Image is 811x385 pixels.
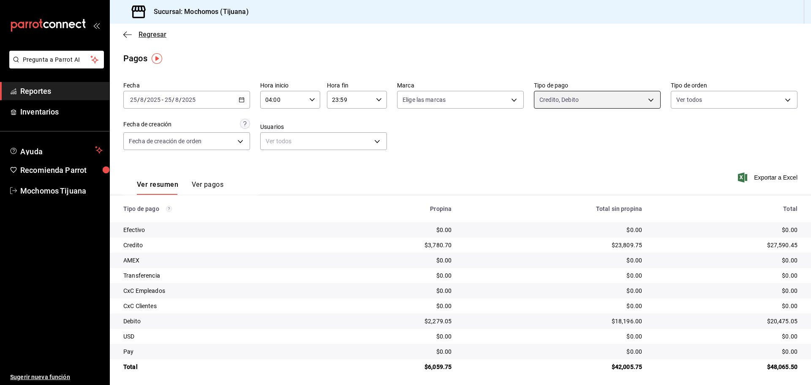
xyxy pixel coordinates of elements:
[175,96,179,103] input: --
[656,226,797,234] div: $0.00
[465,205,642,212] div: Total sin propina
[465,332,642,341] div: $0.00
[123,52,147,65] div: Pagos
[147,7,249,17] h3: Sucursal: Mochomos (Tijuana)
[123,317,322,325] div: Debito
[164,96,172,103] input: --
[336,256,452,265] div: $0.00
[123,226,322,234] div: Efectivo
[123,271,322,280] div: Transferencia
[336,287,452,295] div: $0.00
[465,226,642,234] div: $0.00
[123,347,322,356] div: Pay
[656,205,797,212] div: Total
[656,317,797,325] div: $20,475.05
[397,82,524,88] label: Marca
[172,96,174,103] span: /
[123,30,166,38] button: Regresar
[137,180,178,195] button: Ver resumen
[260,132,387,150] div: Ver todos
[656,347,797,356] div: $0.00
[336,271,452,280] div: $0.00
[465,256,642,265] div: $0.00
[20,106,103,117] span: Inventarios
[123,241,322,249] div: Credito
[465,363,642,371] div: $42,005.75
[336,347,452,356] div: $0.00
[465,347,642,356] div: $0.00
[93,22,100,29] button: open_drawer_menu
[656,302,797,310] div: $0.00
[20,85,103,97] span: Reportes
[123,332,322,341] div: USD
[123,256,322,265] div: AMEX
[123,205,322,212] div: Tipo de pago
[9,51,104,68] button: Pregunta a Parrot AI
[152,53,162,64] img: Tooltip marker
[336,205,452,212] div: Propina
[465,317,642,325] div: $18,196.00
[6,61,104,70] a: Pregunta a Parrot AI
[671,82,797,88] label: Tipo de orden
[20,185,103,197] span: Mochomos Tijuana
[656,241,797,249] div: $27,590.45
[656,256,797,265] div: $0.00
[656,271,797,280] div: $0.00
[465,271,642,280] div: $0.00
[179,96,182,103] span: /
[192,180,223,195] button: Ver pagos
[656,332,797,341] div: $0.00
[403,96,446,104] span: Elige las marcas
[656,287,797,295] div: $0.00
[465,241,642,249] div: $23,809.75
[336,226,452,234] div: $0.00
[465,287,642,295] div: $0.00
[162,96,163,103] span: -
[740,172,797,183] button: Exportar a Excel
[123,302,322,310] div: CxC Clientes
[336,317,452,325] div: $2,279.05
[260,82,320,88] label: Hora inicio
[336,332,452,341] div: $0.00
[260,124,387,130] label: Usuarios
[465,302,642,310] div: $0.00
[336,302,452,310] div: $0.00
[182,96,196,103] input: ----
[144,96,147,103] span: /
[534,82,661,88] label: Tipo de pago
[656,363,797,371] div: $48,065.50
[123,363,322,371] div: Total
[147,96,161,103] input: ----
[129,137,201,145] span: Fecha de creación de orden
[10,373,103,382] span: Sugerir nueva función
[20,145,92,155] span: Ayuda
[336,363,452,371] div: $6,059.75
[123,82,250,88] label: Fecha
[539,96,579,104] span: Credito, Debito
[137,180,223,195] div: navigation tabs
[123,287,322,295] div: CxC Empleados
[336,241,452,249] div: $3,780.70
[130,96,137,103] input: --
[676,96,702,104] span: Ver todos
[139,30,166,38] span: Regresar
[23,55,91,64] span: Pregunta a Parrot AI
[20,164,103,176] span: Recomienda Parrot
[327,82,387,88] label: Hora fin
[140,96,144,103] input: --
[166,206,172,212] svg: Los pagos realizados con Pay y otras terminales son montos brutos.
[123,120,171,129] div: Fecha de creación
[137,96,140,103] span: /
